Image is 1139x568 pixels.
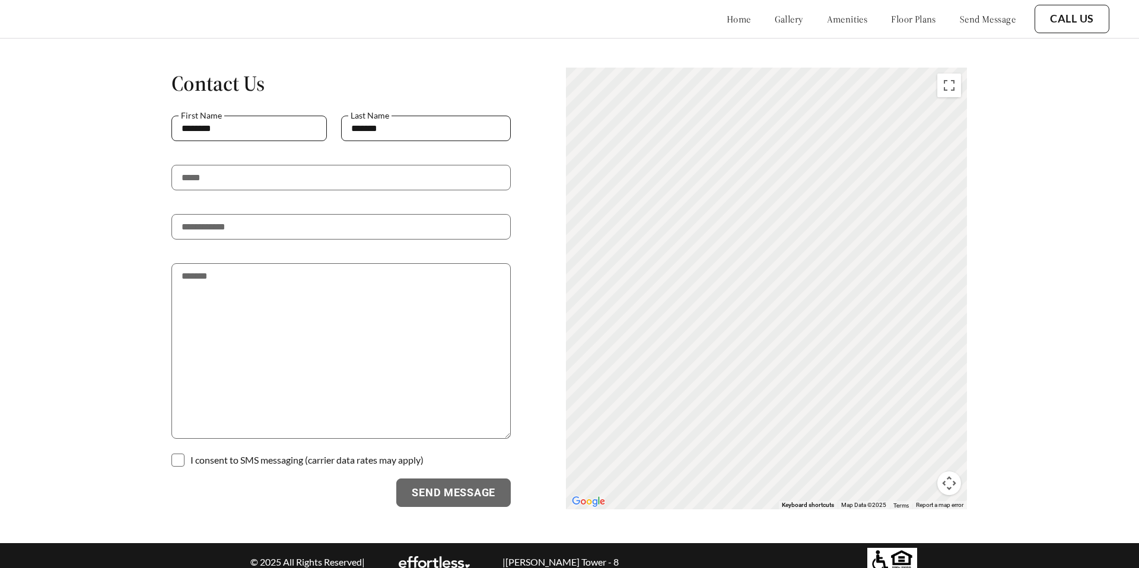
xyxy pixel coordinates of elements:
[569,494,608,509] img: Google
[782,501,834,509] button: Keyboard shortcuts
[497,556,623,567] p: | [PERSON_NAME] Tower - 8
[171,70,511,97] h1: Contact Us
[841,502,886,508] span: Map Data ©2025
[1050,12,1094,25] a: Call Us
[727,13,751,25] a: home
[399,556,470,568] img: EA Logo
[960,13,1016,25] a: send message
[916,502,963,508] a: Report a map error
[775,13,803,25] a: gallery
[1035,5,1109,33] button: Call Us
[893,502,909,509] a: Terms (opens in new tab)
[827,13,868,25] a: amenities
[396,478,511,507] button: Send Message
[937,471,961,495] button: Map camera controls
[569,494,608,509] a: Open this area in Google Maps (opens a new window)
[937,74,961,97] button: Toggle fullscreen view
[891,13,936,25] a: floor plans
[244,556,371,567] p: © 2025 All Rights Reserved |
